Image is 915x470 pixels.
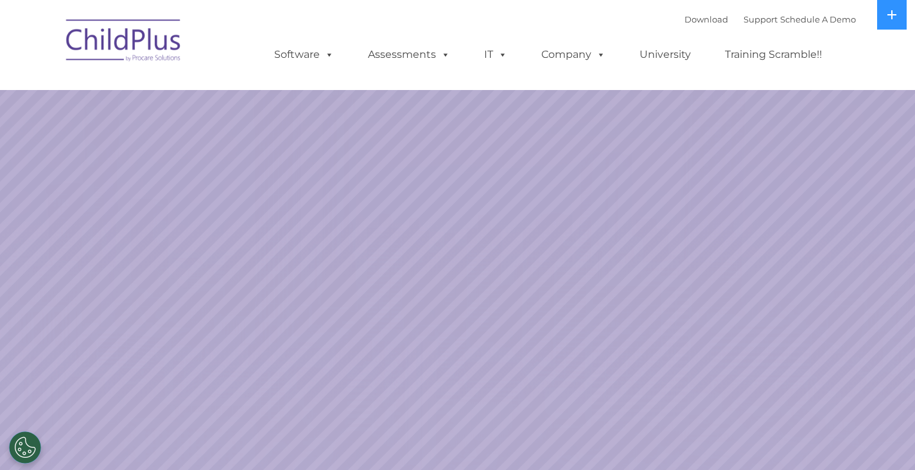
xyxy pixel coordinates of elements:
a: Training Scramble!! [712,42,835,68]
img: ChildPlus by Procare Solutions [60,10,188,75]
a: IT [471,42,520,68]
font: | [684,14,856,24]
a: Download [684,14,728,24]
button: Cookies Settings [9,431,41,464]
a: Company [528,42,618,68]
a: University [627,42,704,68]
a: Assessments [355,42,463,68]
a: Software [261,42,347,68]
a: Support [744,14,778,24]
a: Schedule A Demo [780,14,856,24]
